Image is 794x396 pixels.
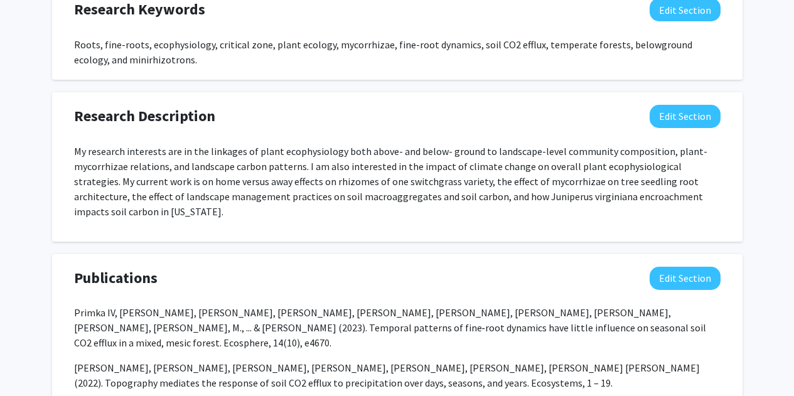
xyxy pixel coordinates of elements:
p: Primka IV, [PERSON_NAME], [PERSON_NAME], [PERSON_NAME], [PERSON_NAME], [PERSON_NAME], [PERSON_NAM... [74,305,721,350]
button: Edit Publications [650,267,721,290]
p: My research interests are in the linkages of plant ecophysiology both above- and below- ground to... [74,144,721,219]
iframe: Chat [9,340,53,387]
button: Edit Research Description [650,105,721,128]
span: Research Description [74,105,215,127]
div: Roots, fine-roots, ecophysiology, critical zone, plant ecology, mycorrhizae, fine-root dynamics, ... [74,37,721,67]
span: Publications [74,267,158,289]
span: [PERSON_NAME], [PERSON_NAME], [PERSON_NAME], [PERSON_NAME], [PERSON_NAME], [PERSON_NAME], [PERSON... [74,361,700,389]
